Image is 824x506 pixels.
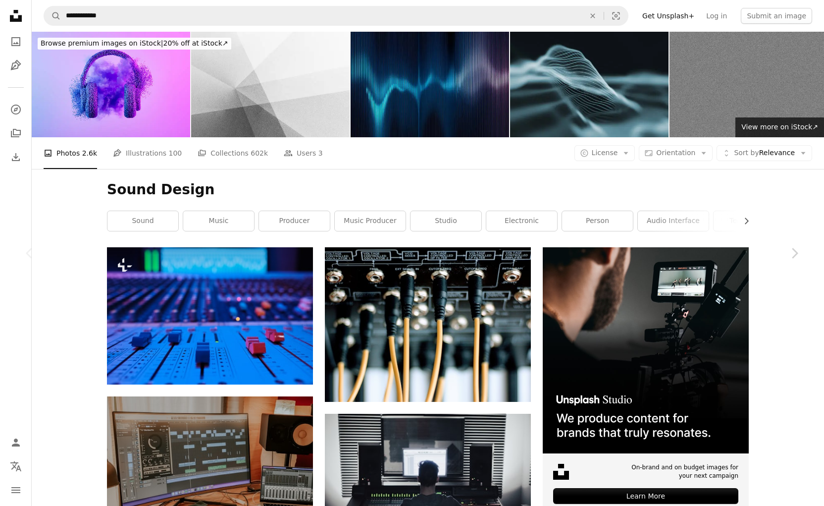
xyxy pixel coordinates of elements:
[734,149,759,157] span: Sort by
[107,311,313,320] a: Close-up shot of mixing console buttons and sliders in blue neon light in modern recording studio
[107,247,313,385] img: Close-up shot of mixing console buttons and sliders in blue neon light in modern recording studio
[6,433,26,452] a: Log in / Sign up
[351,32,509,137] img: Sound wave
[411,211,481,231] a: studio
[318,148,323,159] span: 3
[183,211,254,231] a: music
[6,123,26,143] a: Collections
[6,480,26,500] button: Menu
[639,145,713,161] button: Orientation
[113,137,182,169] a: Illustrations 100
[169,148,182,159] span: 100
[325,247,531,402] img: black and gray audio mixer
[284,137,323,169] a: Users 3
[510,32,669,137] img: Abstract Hologram Landscape background
[6,100,26,119] a: Explore
[6,456,26,476] button: Language
[259,211,330,231] a: producer
[107,211,178,231] a: sound
[325,478,531,487] a: man sitting in front of computer setup
[717,145,812,161] button: Sort byRelevance
[553,488,738,504] div: Learn More
[714,211,784,231] a: technology
[734,148,795,158] span: Relevance
[543,247,749,453] img: file-1715652217532-464736461acbimage
[741,8,812,24] button: Submit an image
[700,8,733,24] a: Log in
[325,320,531,329] a: black and gray audio mixer
[592,149,618,157] span: License
[582,6,604,25] button: Clear
[107,181,749,199] h1: Sound Design
[6,32,26,52] a: Photos
[251,148,268,159] span: 602k
[562,211,633,231] a: person
[107,450,313,459] a: a laptop computer sitting on top of a wooden desk
[335,211,406,231] a: music producer
[486,211,557,231] a: electronic
[604,6,628,25] button: Visual search
[624,463,738,480] span: On-brand and on budget images for your next campaign
[44,6,61,25] button: Search Unsplash
[44,6,628,26] form: Find visuals sitewide
[41,39,163,47] span: Browse premium images on iStock |
[32,32,237,56] a: Browse premium images on iStock|20% off at iStock↗
[191,32,350,137] img: Black white light gray silver abstract background. Geometric shape. Line stripe corner facet tria...
[741,123,818,131] span: View more on iStock ↗
[6,56,26,75] a: Illustrations
[6,147,26,167] a: Download History
[32,32,190,137] img: Headphones with particles on neon lighting purple background, minimal music concept
[574,145,635,161] button: License
[636,8,700,24] a: Get Unsplash+
[735,117,824,137] a: View more on iStock↗
[737,211,749,231] button: scroll list to the right
[638,211,709,231] a: audio interface
[553,464,569,480] img: file-1631678316303-ed18b8b5cb9cimage
[38,38,231,50] div: 20% off at iStock ↗
[765,206,824,301] a: Next
[656,149,695,157] span: Orientation
[198,137,268,169] a: Collections 602k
